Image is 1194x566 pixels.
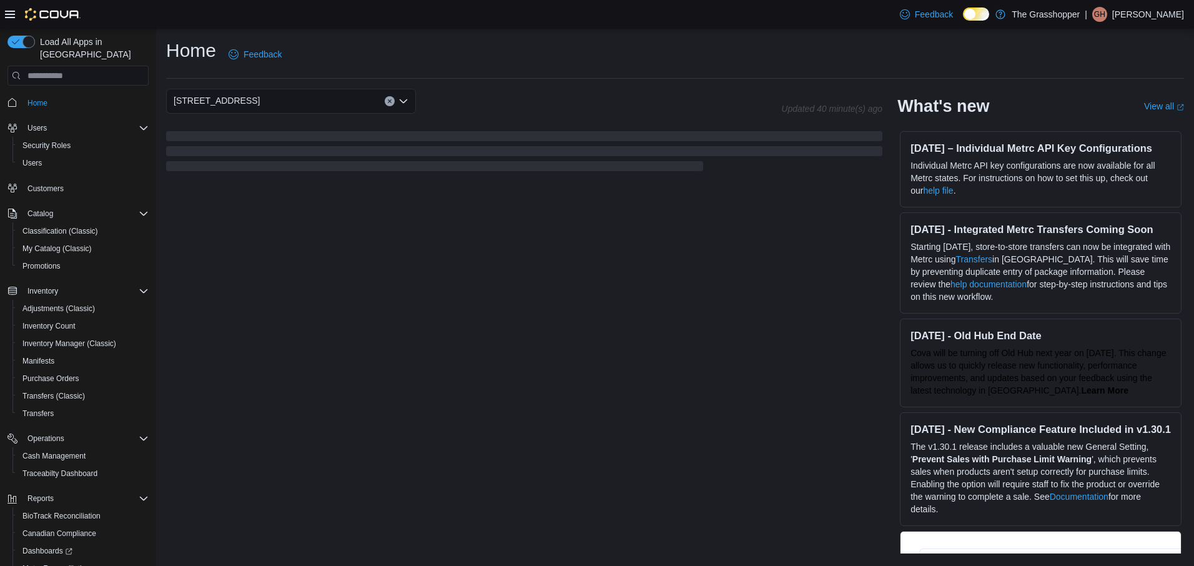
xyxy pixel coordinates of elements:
button: Catalog [22,206,58,221]
span: Security Roles [17,138,149,153]
button: Transfers [12,405,154,422]
h3: [DATE] - New Compliance Feature Included in v1.30.1 [910,423,1171,435]
span: Customers [22,181,149,196]
a: Feedback [224,42,287,67]
span: Transfers [22,409,54,419]
span: Promotions [17,259,149,274]
button: Classification (Classic) [12,222,154,240]
a: Inventory Count [17,319,81,334]
span: Adjustments (Classic) [17,301,149,316]
p: Individual Metrc API key configurations are now available for all Metrc states. For instructions ... [910,159,1171,197]
button: Users [12,154,154,172]
input: Dark Mode [963,7,989,21]
strong: Prevent Sales with Purchase Limit Warning [912,454,1092,464]
span: Inventory Count [17,319,149,334]
button: Reports [2,490,154,507]
button: Purchase Orders [12,370,154,387]
button: Inventory Count [12,317,154,335]
h2: What's new [897,96,989,116]
p: Updated 40 minute(s) ago [781,104,882,114]
a: Dashboards [12,542,154,560]
a: Dashboards [17,544,77,559]
span: Transfers [17,406,149,421]
a: Transfers [956,254,993,264]
button: Transfers (Classic) [12,387,154,405]
span: Loading [166,134,882,174]
span: GH [1094,7,1105,22]
a: help documentation [950,279,1027,289]
a: Canadian Compliance [17,526,101,541]
span: Security Roles [22,141,71,151]
span: BioTrack Reconciliation [17,509,149,524]
span: My Catalog (Classic) [17,241,149,256]
a: help file [923,186,953,196]
a: Users [17,156,47,171]
button: Reports [22,491,59,506]
span: Feedback [915,8,953,21]
div: Greg Hil [1092,7,1107,22]
button: Inventory [2,282,154,300]
span: Reports [27,494,54,504]
span: Classification (Classic) [17,224,149,239]
span: Purchase Orders [17,371,149,386]
a: Purchase Orders [17,371,84,386]
p: The v1.30.1 release includes a valuable new General Setting, ' ', which prevents sales when produ... [910,440,1171,515]
span: Manifests [22,356,54,366]
span: Customers [27,184,64,194]
span: Canadian Compliance [17,526,149,541]
button: Adjustments (Classic) [12,300,154,317]
a: Security Roles [17,138,76,153]
span: Cash Management [17,449,149,464]
a: Documentation [1050,492,1108,502]
span: Home [27,98,47,108]
a: Promotions [17,259,66,274]
span: Classification (Classic) [22,226,98,236]
button: BioTrack Reconciliation [12,507,154,525]
a: Inventory Manager (Classic) [17,336,121,351]
button: Operations [2,430,154,447]
button: Open list of options [398,96,408,106]
img: Cova [25,8,81,21]
span: Transfers (Classic) [17,389,149,404]
a: BioTrack Reconciliation [17,509,106,524]
span: Inventory Manager (Classic) [22,339,116,349]
button: Home [2,93,154,111]
h3: [DATE] – Individual Metrc API Key Configurations [910,142,1171,154]
span: Users [22,158,42,168]
p: | [1085,7,1087,22]
a: Cash Management [17,449,91,464]
h3: [DATE] - Old Hub End Date [910,329,1171,342]
a: Traceabilty Dashboard [17,466,102,481]
span: Cash Management [22,451,86,461]
span: Home [22,94,149,110]
a: View allExternal link [1144,101,1184,111]
button: Catalog [2,205,154,222]
h3: [DATE] - Integrated Metrc Transfers Coming Soon [910,223,1171,236]
button: Cash Management [12,447,154,465]
button: Promotions [12,257,154,275]
span: Traceabilty Dashboard [22,469,97,479]
button: Canadian Compliance [12,525,154,542]
span: Inventory Count [22,321,76,331]
span: Transfers (Classic) [22,391,85,401]
span: Inventory [27,286,58,296]
button: Traceabilty Dashboard [12,465,154,482]
a: Home [22,96,52,111]
p: Starting [DATE], store-to-store transfers can now be integrated with Metrc using in [GEOGRAPHIC_D... [910,241,1171,303]
button: Inventory [22,284,63,299]
span: Purchase Orders [22,374,79,384]
button: Operations [22,431,69,446]
button: Security Roles [12,137,154,154]
span: Operations [27,434,64,444]
button: Users [22,121,52,136]
span: Traceabilty Dashboard [17,466,149,481]
button: Clear input [385,96,395,106]
a: Feedback [895,2,958,27]
a: Manifests [17,354,59,369]
strong: Learn More [1082,385,1128,395]
span: Inventory Manager (Classic) [17,336,149,351]
span: Users [27,123,47,133]
button: Manifests [12,352,154,370]
p: The Grasshopper [1012,7,1080,22]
